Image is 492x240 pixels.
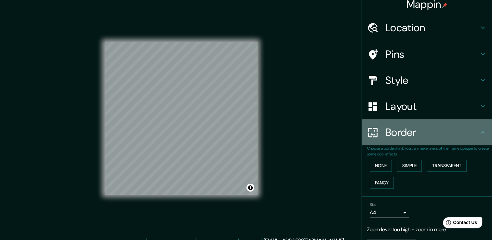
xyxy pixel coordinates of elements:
div: Border [362,119,492,145]
div: Style [362,67,492,93]
p: Choose a border. : you can make layers of the frame opaque to create some cool effects. [367,145,492,157]
h4: Style [385,74,479,87]
iframe: Help widget launcher [434,215,485,233]
div: Pins [362,41,492,67]
canvas: Map [105,42,258,195]
button: Toggle attribution [246,184,254,192]
button: Simple [397,160,422,172]
div: Location [362,15,492,41]
button: None [370,160,392,172]
button: Transparent [427,160,467,172]
b: Hint [396,146,403,151]
button: Fancy [370,177,394,189]
h4: Pins [385,48,479,61]
h4: Layout [385,100,479,113]
div: Layout [362,93,492,119]
label: Size [370,202,377,207]
h4: Location [385,21,479,34]
img: pin-icon.png [442,3,447,8]
div: A4 [370,207,409,218]
p: Zoom level too high - zoom in more [367,226,487,233]
h4: Border [385,126,479,139]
